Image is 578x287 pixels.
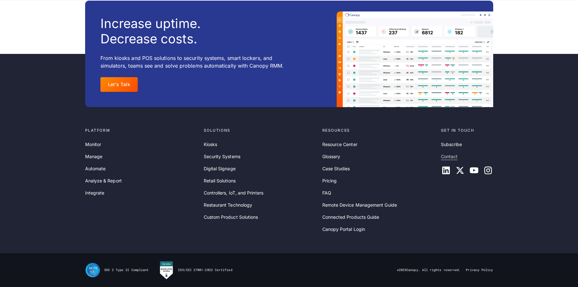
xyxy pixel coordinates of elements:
a: Restaurant Technology [204,202,252,209]
a: Analyze & Report [85,177,122,184]
a: FAQ [322,189,331,196]
a: Subscribe [441,141,462,148]
img: A Canopy dashboard example [337,11,493,107]
a: Retail Solutions [204,177,236,184]
a: Contact [441,153,458,160]
img: SOC II Type II Compliance Certification for Canopy Remote Device Management [85,262,100,278]
a: Canopy Portal Login [322,226,365,233]
div: SOC 2 Type II Compliant [104,268,149,272]
div: Platform [85,128,199,133]
a: Remote Device Management Guide [322,202,397,209]
a: Glossary [322,153,340,160]
a: Resource Center [322,141,357,148]
div: Solutions [204,128,317,133]
a: Controllers, IoT, and Printers [204,189,263,196]
h3: Increase uptime. Decrease costs. [100,16,201,47]
div: © Canopy. All rights reserved. [397,268,461,272]
span: 2025 [399,268,406,272]
a: Digital Signage [204,165,236,172]
a: Monitor [85,141,101,148]
a: Security Systems [204,153,240,160]
a: Connected Products Guide [322,214,379,221]
a: Pricing [322,177,337,184]
a: Custom Product Solutions [204,214,258,221]
a: Manage [85,153,102,160]
a: Let's Talk [100,77,138,92]
img: Canopy RMM is Sensiba Certified for ISO/IEC [159,261,174,279]
p: From kiosks and POS solutions to security systems, smart lockers, and simulators, teams see and s... [100,54,296,70]
a: Privacy Policy [466,268,493,272]
a: Automate [85,165,106,172]
a: Case Studies [322,165,350,172]
div: Get in touch [441,128,493,133]
a: Kiosks [204,141,217,148]
a: Integrate [85,189,105,196]
div: ISO/IEC 27001:2022 Certified [178,268,232,272]
div: Resources [322,128,436,133]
